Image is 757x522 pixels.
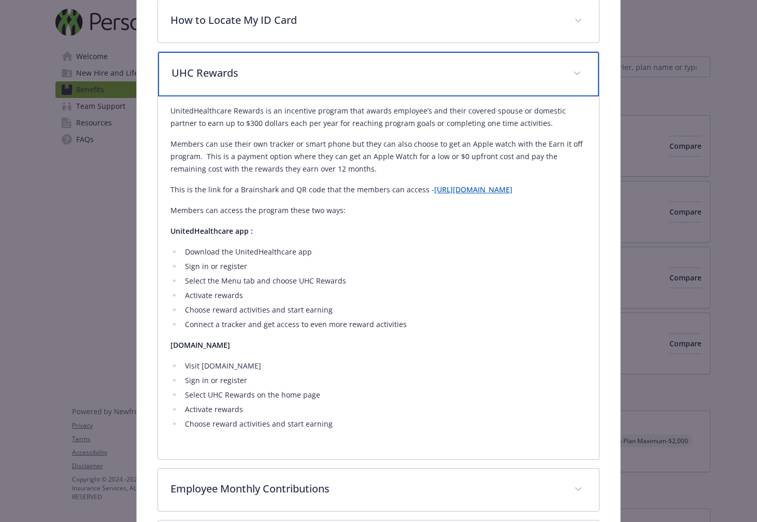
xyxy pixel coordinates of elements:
[182,403,587,416] li: Activate rewards
[182,418,587,430] li: Choose reward activities and start earning
[182,360,587,372] li: Visit [DOMAIN_NAME]
[182,289,587,302] li: Activate rewards
[170,204,587,217] p: Members can access the program these two ways:
[170,12,562,28] p: How to Locate My ID Card
[158,52,599,96] div: UHC Rewards
[182,304,587,316] li: Choose reward activities and start earning
[172,65,561,81] p: UHC Rewards
[182,260,587,273] li: Sign in or register
[170,138,587,175] p: Members can use their own tracker or smart phone but they can also choose to get an Apple watch w...
[170,226,253,236] strong: UnitedHealthcare app :
[170,340,230,350] strong: [DOMAIN_NAME]
[158,469,599,511] div: Employee Monthly Contributions
[170,105,587,130] p: UnitedHealthcare Rewards is an incentive program that awards employee’s and their covered spouse ...
[434,185,512,194] a: [URL][DOMAIN_NAME]
[182,374,587,387] li: Sign in or register
[182,318,587,331] li: Connect a tracker and get access to even more reward activities
[182,275,587,287] li: Select the Menu tab and choose UHC Rewards
[182,246,587,258] li: Download the UnitedHealthcare app
[170,481,562,497] p: Employee Monthly Contributions
[182,389,587,401] li: Select UHC Rewards on the home page
[158,96,599,459] div: UHC Rewards
[170,184,587,196] p: This is the link for a Brainshark and QR code that the members can access -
